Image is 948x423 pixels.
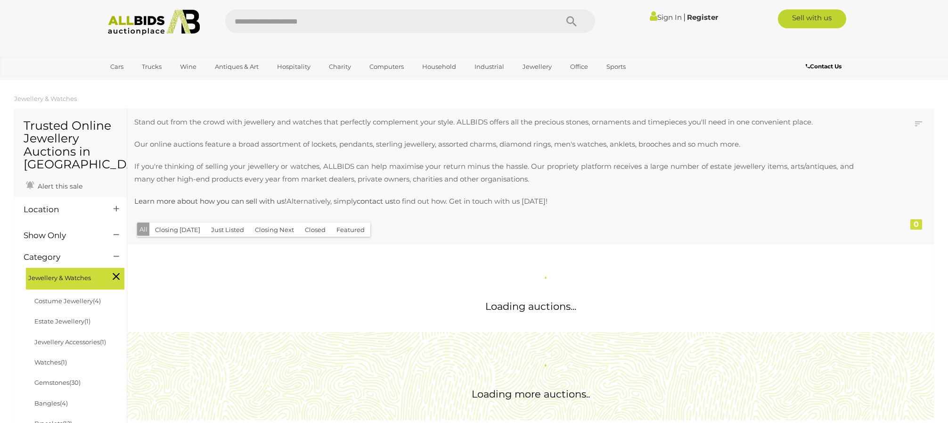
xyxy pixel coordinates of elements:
span: (4) [93,297,101,305]
button: All [137,223,150,236]
img: Allbids.com.au [103,9,205,35]
span: Loading auctions... [485,300,576,312]
a: Bangles(4) [34,399,68,407]
b: Contact Us [806,63,842,70]
a: Jewellery & Watches [14,95,77,102]
a: Alert this sale [24,178,85,192]
span: (4) [60,399,68,407]
a: Charity [323,59,357,75]
a: Wine [174,59,203,75]
button: Featured [331,223,370,237]
a: Computers [363,59,410,75]
h4: Location [24,205,99,214]
a: Sign In [650,13,682,22]
span: (1) [100,338,106,346]
a: contact us [357,197,393,206]
a: Register [687,13,718,22]
span: (1) [84,317,90,325]
button: Closing Next [249,223,300,237]
p: Stand out from the crowd with jewellery and watches that perfectly complement your style. ALLBIDS... [134,116,854,128]
a: [GEOGRAPHIC_DATA] [104,75,183,90]
a: Watches(1) [34,358,67,366]
a: Industrial [468,59,510,75]
a: Jewellery Accessories(1) [34,338,106,346]
a: Trucks [136,59,168,75]
p: If you're thinking of selling your jewellery or watches, ALLBIDS can help maximise your return mi... [134,160,854,185]
button: Closed [299,223,331,237]
button: Search [548,9,595,33]
span: (1) [61,358,67,366]
a: Cars [104,59,130,75]
a: Antiques & Art [209,59,265,75]
a: Office [564,59,594,75]
a: Sports [600,59,632,75]
h4: Category [24,253,99,262]
span: Alert this sale [35,182,82,191]
h1: Trusted Online Jewellery Auctions in [GEOGRAPHIC_DATA] [24,119,117,171]
p: Alternatively, simply to find out how. Get in touch with us [DATE]! [134,195,854,207]
span: (30) [69,379,81,386]
p: Our online auctions feature a broad assortment of lockets, pendants, sterling jewellery, assorted... [134,138,854,150]
div: 0 [910,219,922,230]
a: Estate Jewellery(1) [34,317,90,325]
span: Loading more auctions.. [472,388,590,400]
span: | [683,12,686,22]
button: Closing [DATE] [149,223,206,237]
a: Household [416,59,462,75]
h4: Show Only [24,231,99,240]
a: Jewellery [516,59,558,75]
a: Learn more about how you can sell with us! [134,197,286,206]
a: Contact Us [806,61,844,72]
span: Jewellery & Watches [28,270,99,283]
a: Gemstones(30) [34,379,81,386]
a: Sell with us [778,9,846,28]
a: Hospitality [271,59,317,75]
button: Just Listed [205,223,250,237]
a: Costume Jewellery(4) [34,297,101,305]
